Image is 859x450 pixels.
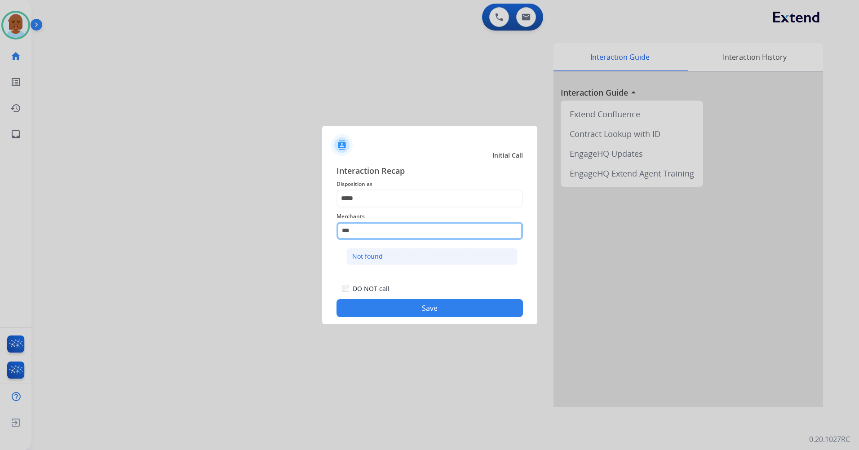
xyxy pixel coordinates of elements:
label: DO NOT call [353,284,390,293]
p: 0.20.1027RC [809,434,850,445]
button: Save [337,299,523,317]
span: Disposition as [337,179,523,190]
span: Interaction Recap [337,164,523,179]
img: contactIcon [331,134,353,156]
div: Not found [352,252,383,261]
span: Initial Call [492,151,523,160]
span: Merchants [337,211,523,222]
